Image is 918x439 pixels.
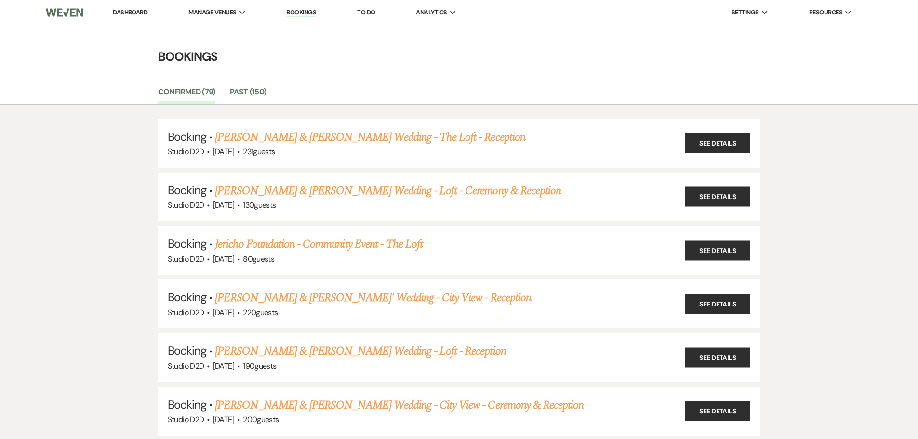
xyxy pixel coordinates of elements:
[168,200,204,210] span: Studio D2D
[809,8,842,17] span: Resources
[243,200,276,210] span: 130 guests
[158,86,215,104] a: Confirmed (79)
[213,307,234,318] span: [DATE]
[168,307,204,318] span: Studio D2D
[215,343,506,360] a: [PERSON_NAME] & [PERSON_NAME] Wedding - Loft - Reception
[230,86,266,104] a: Past (150)
[215,182,561,200] a: [PERSON_NAME] & [PERSON_NAME] Wedding - Loft - Ceremony & Reception
[685,240,750,260] a: See Details
[215,397,584,414] a: [PERSON_NAME] & [PERSON_NAME] Wedding - City View - Ceremony & Reception
[168,361,204,371] span: Studio D2D
[168,129,206,144] span: Booking
[685,294,750,314] a: See Details
[112,48,806,65] h4: Bookings
[243,146,275,157] span: 231 guests
[243,307,278,318] span: 220 guests
[188,8,236,17] span: Manage Venues
[168,397,206,412] span: Booking
[168,146,204,157] span: Studio D2D
[213,414,234,425] span: [DATE]
[213,200,234,210] span: [DATE]
[168,236,206,251] span: Booking
[215,289,531,306] a: [PERSON_NAME] & [PERSON_NAME]' Wedding - City View - Reception
[46,2,82,23] img: Weven Logo
[213,146,234,157] span: [DATE]
[213,254,234,264] span: [DATE]
[732,8,759,17] span: Settings
[243,361,276,371] span: 190 guests
[215,236,423,253] a: Jericho Foundation - Community Event - The Loft
[243,254,274,264] span: 80 guests
[243,414,279,425] span: 200 guests
[168,290,206,305] span: Booking
[113,8,147,16] a: Dashboard
[416,8,447,17] span: Analytics
[357,8,375,16] a: To Do
[215,129,525,146] a: [PERSON_NAME] & [PERSON_NAME] Wedding - The Loft - Reception
[685,347,750,367] a: See Details
[685,187,750,207] a: See Details
[168,183,206,198] span: Booking
[685,133,750,153] a: See Details
[286,8,316,17] a: Bookings
[168,343,206,358] span: Booking
[168,414,204,425] span: Studio D2D
[213,361,234,371] span: [DATE]
[685,401,750,421] a: See Details
[168,254,204,264] span: Studio D2D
